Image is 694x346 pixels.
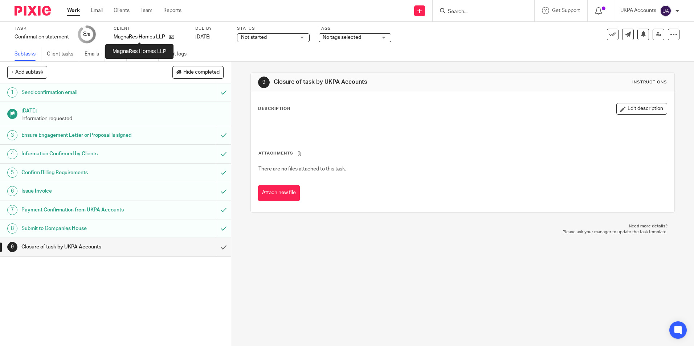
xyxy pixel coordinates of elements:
[83,30,90,38] div: 8
[7,87,17,98] div: 1
[21,242,146,252] h1: Closure of task by UKPA Accounts
[163,7,181,14] a: Reports
[21,223,146,234] h1: Submit to Companies House
[7,149,17,159] div: 4
[274,78,478,86] h1: Closure of task by UKPA Accounts
[319,26,391,32] label: Tags
[21,167,146,178] h1: Confirm Billing Requirements
[132,47,159,61] a: Notes (3)
[114,7,130,14] a: Clients
[258,166,346,172] span: There are no files attached to this task.
[237,26,310,32] label: Status
[21,205,146,215] h1: Payment Confirmation from UKPA Accounts
[91,7,103,14] a: Email
[183,70,220,75] span: Hide completed
[195,34,211,40] span: [DATE]
[258,106,290,112] p: Description
[620,7,656,14] p: UKPA Accounts
[47,47,79,61] a: Client tasks
[172,66,224,78] button: Hide completed
[86,33,90,37] small: /9
[447,9,513,15] input: Search
[258,151,293,155] span: Attachments
[632,79,667,85] div: Instructions
[258,229,667,235] p: Please ask your manager to update the task template.
[15,33,69,41] div: Confirmation statement
[15,26,69,32] label: Task
[21,130,146,141] h1: Ensure Engagement Letter or Proposal is signed
[67,7,80,14] a: Work
[7,186,17,196] div: 6
[323,35,361,40] span: No tags selected
[21,87,146,98] h1: Send confirmation email
[660,5,671,17] img: svg%3E
[195,26,228,32] label: Due by
[241,35,267,40] span: Not started
[258,185,300,201] button: Attach new file
[7,205,17,215] div: 7
[15,6,51,16] img: Pixie
[258,77,270,88] div: 9
[7,168,17,178] div: 5
[7,223,17,234] div: 8
[616,103,667,115] button: Edit description
[114,26,186,32] label: Client
[7,66,47,78] button: + Add subtask
[140,7,152,14] a: Team
[21,106,224,115] h1: [DATE]
[164,47,192,61] a: Audit logs
[15,47,41,61] a: Subtasks
[21,115,224,122] p: Information requested
[7,130,17,140] div: 3
[85,47,105,61] a: Emails
[114,33,165,41] p: MagnaRes Homes LLP
[7,242,17,252] div: 9
[110,47,127,61] a: Files
[21,186,146,197] h1: Issue Invoice
[21,148,146,159] h1: Information Confirmed by Clients
[258,223,667,229] p: Need more details?
[552,8,580,13] span: Get Support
